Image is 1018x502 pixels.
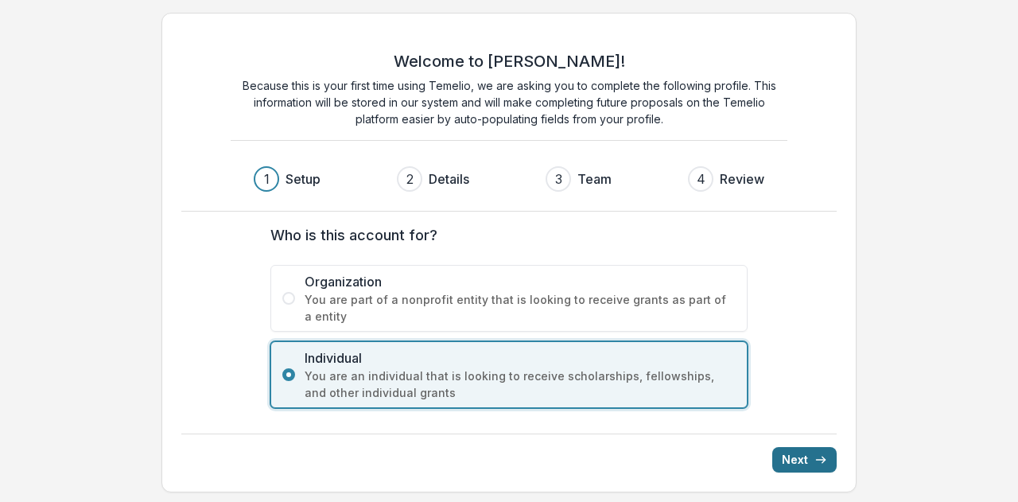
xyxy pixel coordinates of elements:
[305,272,736,291] span: Organization
[264,169,270,189] div: 1
[406,169,414,189] div: 2
[305,291,736,325] span: You are part of a nonprofit entity that is looking to receive grants as part of a entity
[305,368,736,401] span: You are an individual that is looking to receive scholarships, fellowships, and other individual ...
[231,77,787,127] p: Because this is your first time using Temelio, we are asking you to complete the following profil...
[429,169,469,189] h3: Details
[555,169,562,189] div: 3
[270,224,738,246] label: Who is this account for?
[720,169,764,189] h3: Review
[394,52,625,71] h2: Welcome to [PERSON_NAME]!
[772,447,837,473] button: Next
[254,166,764,192] div: Progress
[697,169,705,189] div: 4
[305,348,736,368] span: Individual
[286,169,321,189] h3: Setup
[577,169,612,189] h3: Team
